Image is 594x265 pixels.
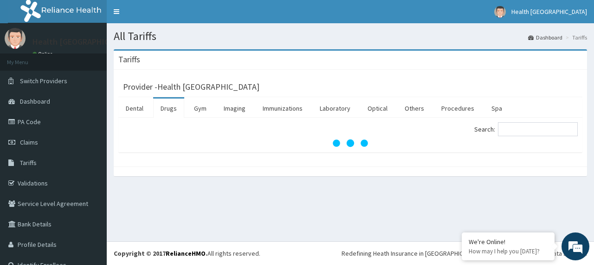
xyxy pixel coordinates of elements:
svg: audio-loading [332,125,369,162]
span: Tariffs [20,159,37,167]
img: User Image [494,6,506,18]
input: Search: [498,122,578,136]
li: Tariffs [563,33,587,41]
a: Others [397,99,432,118]
span: Claims [20,138,38,146]
span: Dashboard [20,97,50,106]
a: Drugs [153,99,184,118]
h3: Tariffs [118,55,140,64]
a: Optical [360,99,395,118]
a: Immunizations [255,99,310,118]
footer: All rights reserved. [107,241,594,265]
a: Dashboard [528,33,562,41]
label: Search: [474,122,578,136]
a: Laboratory [312,99,358,118]
a: Spa [484,99,510,118]
p: Health [GEOGRAPHIC_DATA] [32,38,136,46]
strong: Copyright © 2017 . [114,249,207,258]
a: Online [32,51,55,57]
a: Gym [187,99,214,118]
h3: Provider - Health [GEOGRAPHIC_DATA] [123,83,259,91]
img: User Image [5,28,26,49]
h1: All Tariffs [114,30,587,42]
p: How may I help you today? [469,247,548,255]
span: Health [GEOGRAPHIC_DATA] [511,7,587,16]
a: Procedures [434,99,482,118]
a: Imaging [216,99,253,118]
div: We're Online! [469,238,548,246]
a: Dental [118,99,151,118]
div: Redefining Heath Insurance in [GEOGRAPHIC_DATA] using Telemedicine and Data Science! [342,249,587,258]
a: RelianceHMO [166,249,206,258]
span: Switch Providers [20,77,67,85]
